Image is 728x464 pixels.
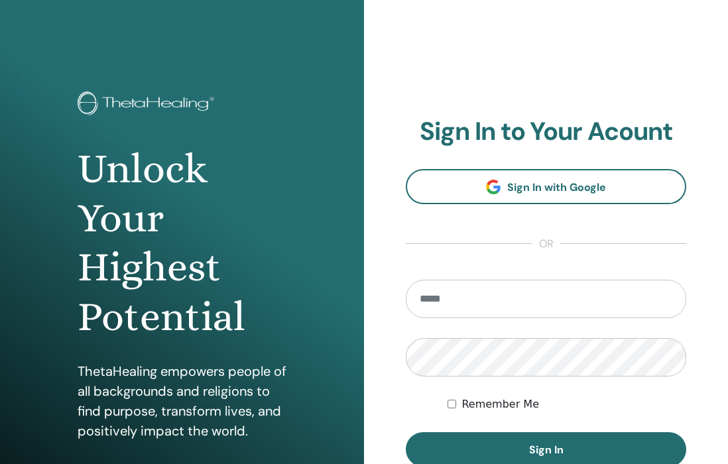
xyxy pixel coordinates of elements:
[507,180,606,194] span: Sign In with Google
[406,169,686,204] a: Sign In with Google
[78,361,287,441] p: ThetaHealing empowers people of all backgrounds and religions to find purpose, transform lives, a...
[448,396,686,412] div: Keep me authenticated indefinitely or until I manually logout
[78,145,287,342] h1: Unlock Your Highest Potential
[532,236,560,252] span: or
[529,443,564,457] span: Sign In
[406,117,686,147] h2: Sign In to Your Acount
[461,396,539,412] label: Remember Me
